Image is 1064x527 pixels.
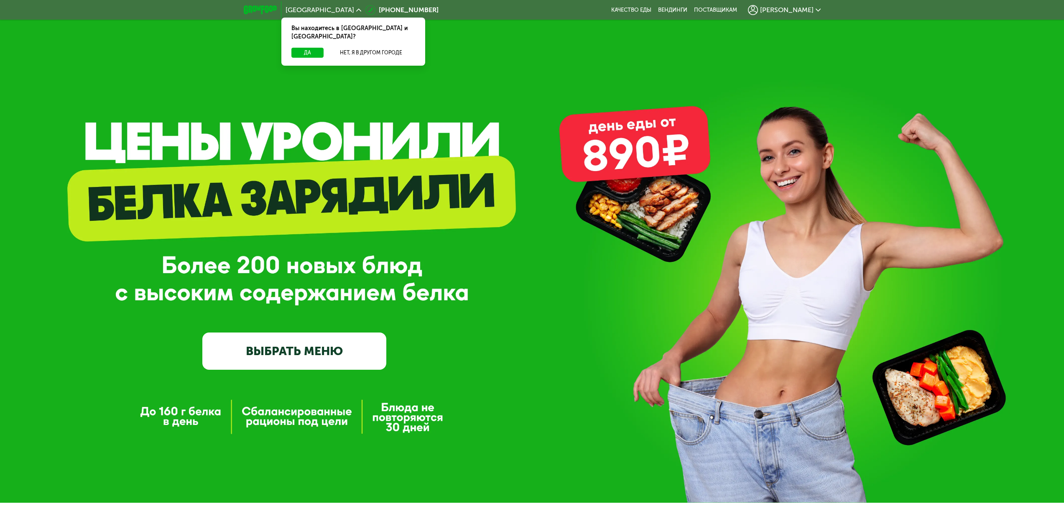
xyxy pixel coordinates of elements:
[291,48,324,58] button: Да
[365,5,439,15] a: [PHONE_NUMBER]
[611,7,651,13] a: Качество еды
[327,48,415,58] button: Нет, я в другом городе
[281,18,425,48] div: Вы находитесь в [GEOGRAPHIC_DATA] и [GEOGRAPHIC_DATA]?
[658,7,687,13] a: Вендинги
[694,7,737,13] div: поставщикам
[202,333,386,369] a: ВЫБРАТЬ МЕНЮ
[286,7,354,13] span: [GEOGRAPHIC_DATA]
[760,7,814,13] span: [PERSON_NAME]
